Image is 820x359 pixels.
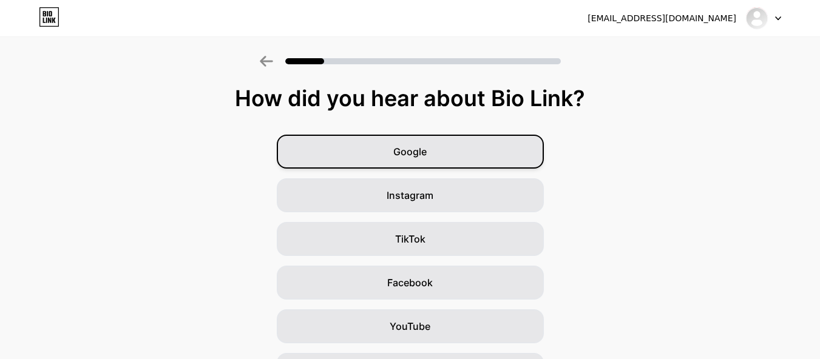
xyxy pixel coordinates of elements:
[745,7,768,30] img: marketingblendz
[387,188,433,203] span: Instagram
[390,319,430,334] span: YouTube
[6,86,814,110] div: How did you hear about Bio Link?
[387,275,433,290] span: Facebook
[588,12,736,25] div: [EMAIL_ADDRESS][DOMAIN_NAME]
[393,144,427,159] span: Google
[395,232,425,246] span: TikTok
